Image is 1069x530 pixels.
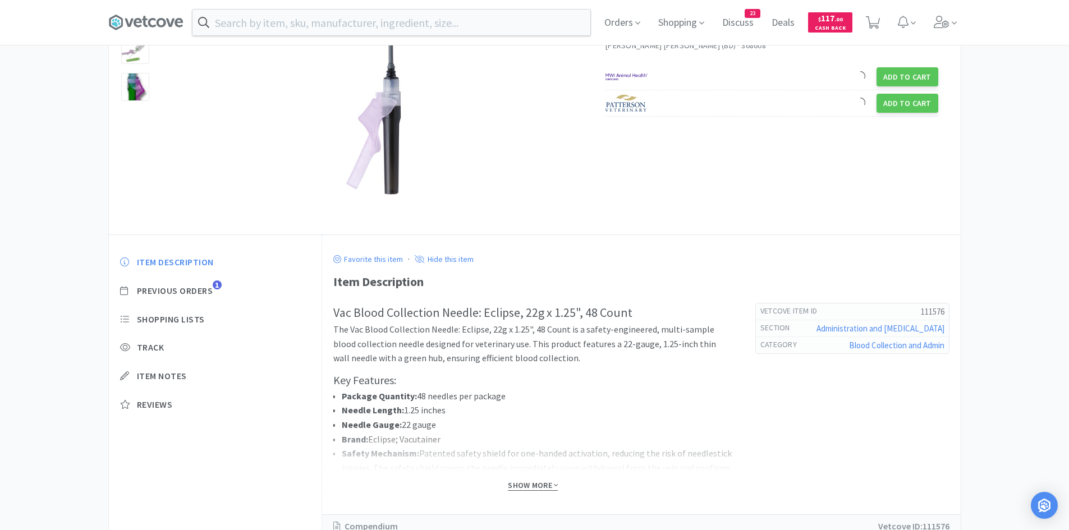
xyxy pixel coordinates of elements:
[333,303,733,322] h2: Vac Blood Collection Needle: Eclipse, 22g x 1.25", 48 Count
[605,95,648,112] img: f5e969b455434c6296c6d81ef179fa71_3.png
[342,419,402,430] strong: Needle Gauge:
[342,390,417,402] strong: Package Quantity:
[341,254,403,264] p: Favorite this item
[333,322,733,366] p: The Vac Blood Collection Needle: Eclipse, 22g x 1.25", 48 Count is a safety-engineered, multi-sam...
[808,7,852,38] a: $117.00Cash Back
[745,10,760,17] span: 23
[834,16,843,23] span: . 00
[137,314,205,325] span: Shopping Lists
[137,256,214,268] span: Item Description
[333,371,733,389] h3: Key Features:
[213,280,222,289] span: 1
[877,67,938,86] button: Add to Cart
[767,18,799,28] a: Deals
[342,404,404,416] strong: Needle Length:
[408,252,410,266] div: ·
[137,342,164,353] span: Track
[826,306,944,317] h5: 111576
[877,94,938,113] button: Add to Cart
[192,10,590,35] input: Search by item, sku, manufacturer, ingredient, size...
[760,306,827,317] h6: Vetcove Item Id
[760,339,806,351] h6: Category
[137,370,187,382] span: Item Notes
[718,18,758,28] a: Discuss23
[818,16,821,23] span: $
[137,285,213,297] span: Previous Orders
[333,272,949,292] div: Item Description
[816,323,944,334] a: Administration and [MEDICAL_DATA]
[425,254,474,264] p: Hide this item
[760,322,799,334] h6: Section
[815,25,846,33] span: Cash Back
[342,403,733,418] li: 1.25 inches
[318,27,430,195] img: 583d838a711d49c5ae45aeafa7be4583_108077.png
[818,13,843,24] span: 117
[342,389,733,404] li: 48 needles per package
[849,340,944,351] a: Blood Collection and Admin
[737,40,740,50] span: ·
[1031,492,1058,519] div: Open Intercom Messenger
[508,480,558,491] span: Show More
[605,68,648,85] img: f6b2451649754179b5b4e0c70c3f7cb0_2.png
[342,418,733,432] li: 22 gauge
[137,399,173,411] span: Reviews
